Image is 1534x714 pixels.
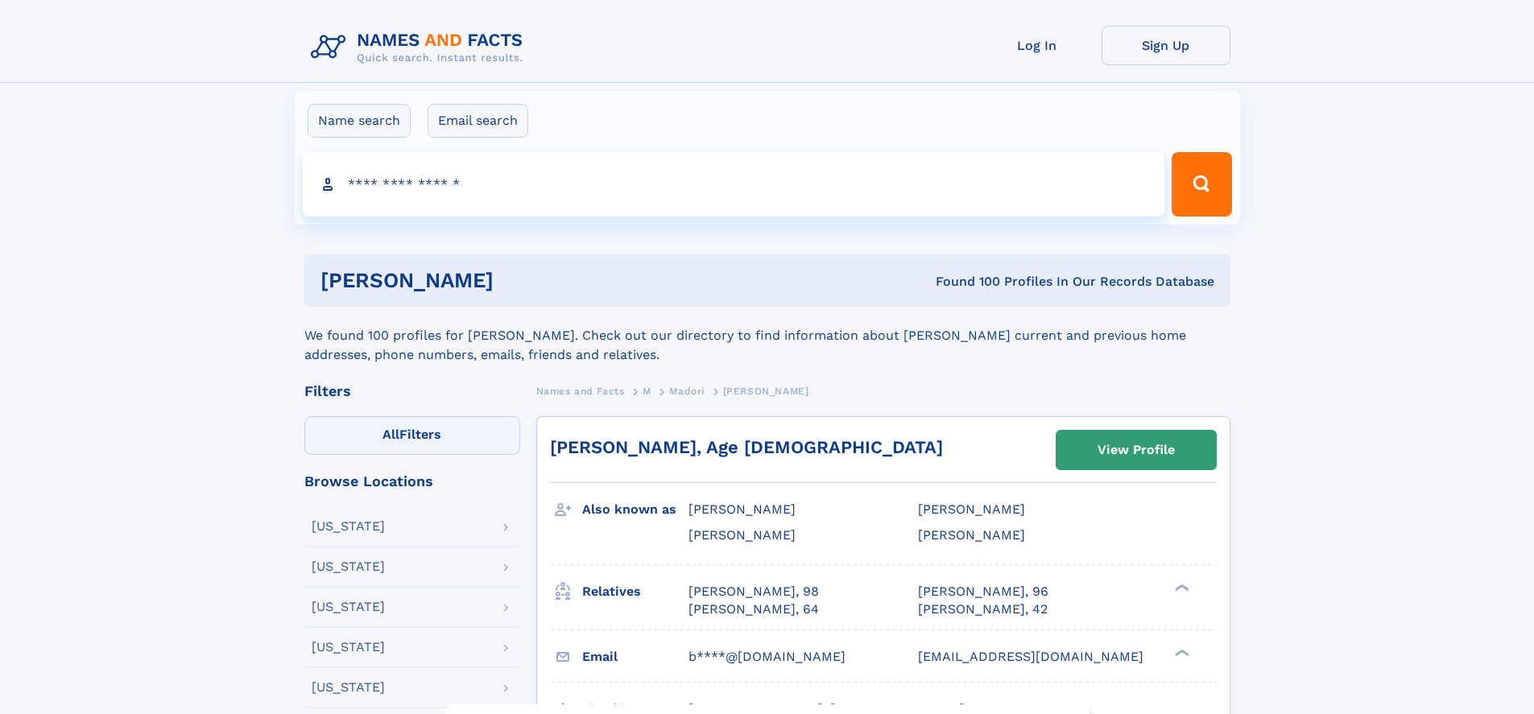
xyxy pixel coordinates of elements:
[643,381,651,401] a: M
[918,501,1025,517] span: [PERSON_NAME]
[308,104,411,138] label: Name search
[312,520,385,533] div: [US_STATE]
[918,649,1143,664] span: [EMAIL_ADDRESS][DOMAIN_NAME]
[1171,582,1190,592] div: ❯
[303,152,1165,217] input: search input
[312,601,385,613] div: [US_STATE]
[723,386,809,397] span: [PERSON_NAME]
[304,474,520,489] div: Browse Locations
[320,270,715,291] h1: [PERSON_NAME]
[1171,647,1190,658] div: ❯
[688,527,796,543] span: [PERSON_NAME]
[312,641,385,654] div: [US_STATE]
[312,560,385,573] div: [US_STATE]
[714,273,1214,291] div: Found 100 Profiles In Our Records Database
[918,601,1048,618] a: [PERSON_NAME], 42
[382,427,399,442] span: All
[688,601,819,618] a: [PERSON_NAME], 64
[688,583,819,601] a: [PERSON_NAME], 98
[918,583,1048,601] a: [PERSON_NAME], 96
[973,26,1102,65] a: Log In
[669,386,705,397] span: Madori
[582,578,688,605] h3: Relatives
[1172,152,1231,217] button: Search Button
[428,104,528,138] label: Email search
[918,527,1025,543] span: [PERSON_NAME]
[1056,431,1216,469] a: View Profile
[669,381,705,401] a: Madori
[304,416,520,455] label: Filters
[312,681,385,694] div: [US_STATE]
[304,307,1230,365] div: We found 100 profiles for [PERSON_NAME]. Check out our directory to find information about [PERSO...
[550,437,943,457] a: [PERSON_NAME], Age [DEMOGRAPHIC_DATA]
[1102,26,1230,65] a: Sign Up
[304,384,520,398] div: Filters
[582,643,688,671] h3: Email
[688,501,796,517] span: [PERSON_NAME]
[536,381,625,401] a: Names and Facts
[304,26,536,69] img: Logo Names and Facts
[1098,431,1175,468] div: View Profile
[582,496,688,523] h3: Also known as
[643,386,651,397] span: M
